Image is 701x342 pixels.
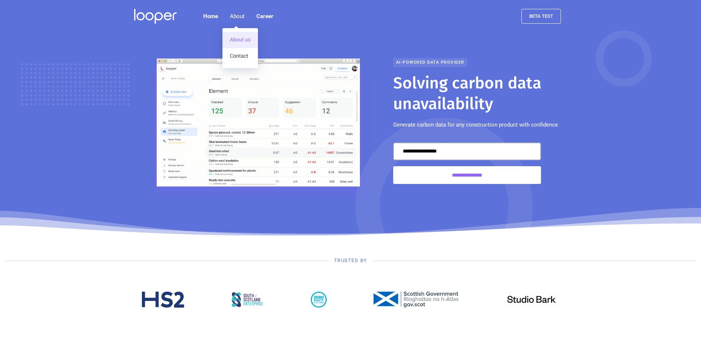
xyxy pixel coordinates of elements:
[224,9,251,24] div: About
[230,12,245,21] div: About
[197,9,224,24] a: Home
[222,28,258,68] nav: About
[393,73,567,114] h1: Solving carbon data unavailability
[521,9,561,24] a: beta test
[393,58,467,67] div: AI-powered data provider
[251,9,279,24] a: Career
[393,142,541,184] form: Email Form
[393,120,558,129] p: Generate carbon data for any construction product with confidence
[334,257,367,264] div: Trusted by
[222,48,258,64] a: Contact
[222,32,258,48] a: About us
